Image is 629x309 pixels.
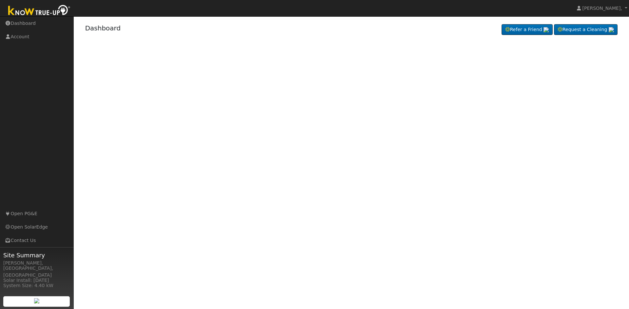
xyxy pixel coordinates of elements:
span: [PERSON_NAME], [582,6,622,11]
div: [PERSON_NAME], [3,260,70,266]
a: Refer a Friend [502,24,553,35]
img: retrieve [34,298,39,303]
a: Dashboard [85,24,121,32]
img: retrieve [543,27,549,32]
div: [GEOGRAPHIC_DATA], [GEOGRAPHIC_DATA] [3,265,70,279]
span: Site Summary [3,251,70,260]
img: retrieve [609,27,614,32]
img: Know True-Up [5,4,74,18]
a: Request a Cleaning [554,24,618,35]
div: Solar Install: [DATE] [3,277,70,284]
div: System Size: 4.40 kW [3,282,70,289]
